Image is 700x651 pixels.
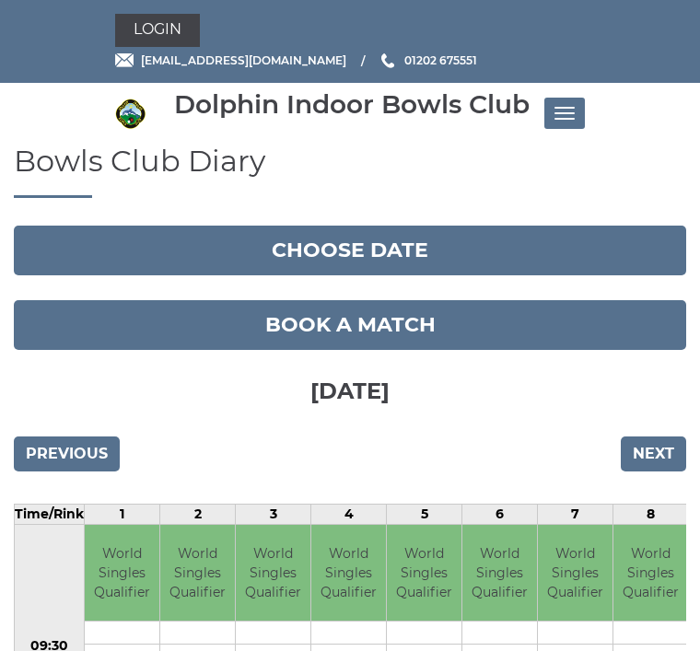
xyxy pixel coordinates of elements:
[115,14,200,47] a: Login
[381,53,394,68] img: Phone us
[14,226,686,275] button: Choose date
[613,525,688,622] td: World Singles Qualifier
[538,525,612,622] td: World Singles Qualifier
[538,504,613,524] td: 7
[85,504,160,524] td: 1
[14,145,686,198] h1: Bowls Club Diary
[160,504,236,524] td: 2
[115,99,146,129] img: Dolphin Indoor Bowls Club
[141,53,346,67] span: [EMAIL_ADDRESS][DOMAIN_NAME]
[115,53,134,67] img: Email
[311,525,386,622] td: World Singles Qualifier
[387,525,461,622] td: World Singles Qualifier
[14,350,686,427] h3: [DATE]
[621,436,686,471] input: Next
[160,525,235,622] td: World Singles Qualifier
[387,504,462,524] td: 5
[14,436,120,471] input: Previous
[613,504,689,524] td: 8
[14,300,686,350] a: Book a match
[85,525,159,622] td: World Singles Qualifier
[174,90,530,119] div: Dolphin Indoor Bowls Club
[462,504,538,524] td: 6
[379,52,477,69] a: Phone us 01202 675551
[236,504,311,524] td: 3
[311,504,387,524] td: 4
[462,525,537,622] td: World Singles Qualifier
[544,98,585,129] button: Toggle navigation
[404,53,477,67] span: 01202 675551
[236,525,310,622] td: World Singles Qualifier
[15,504,85,524] td: Time/Rink
[115,52,346,69] a: Email [EMAIL_ADDRESS][DOMAIN_NAME]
